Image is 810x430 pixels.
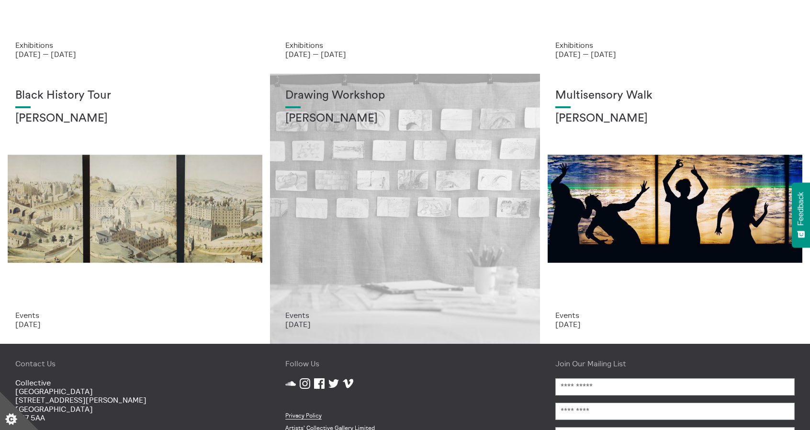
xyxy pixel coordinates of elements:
h2: [PERSON_NAME] [555,112,795,125]
h4: Contact Us [15,359,255,368]
p: [DATE] [285,320,525,328]
button: Feedback - Show survey [792,182,810,248]
h2: [PERSON_NAME] [285,112,525,125]
p: [DATE] — [DATE] [15,50,255,58]
p: [DATE] [15,320,255,328]
a: Annie Lord Drawing Workshop [PERSON_NAME] Events [DATE] [270,74,540,344]
p: Events [285,311,525,319]
h1: Multisensory Walk [555,89,795,102]
span: Feedback [797,192,805,226]
p: Collective [GEOGRAPHIC_DATA] [STREET_ADDRESS][PERSON_NAME] [GEOGRAPHIC_DATA] EH7 5AA [15,378,255,422]
p: Exhibitions [15,41,255,49]
p: [DATE] [555,320,795,328]
p: Events [15,311,255,319]
a: Privacy Policy [285,412,322,419]
h2: [PERSON_NAME] [15,112,255,125]
a: Museum Art Walk Multisensory Walk [PERSON_NAME] Events [DATE] [540,74,810,344]
p: [DATE] — [DATE] [555,50,795,58]
p: Events [555,311,795,319]
h1: Drawing Workshop [285,89,525,102]
h4: Follow Us [285,359,525,368]
h4: Join Our Mailing List [555,359,795,368]
p: Exhibitions [555,41,795,49]
p: Exhibitions [285,41,525,49]
p: [DATE] — [DATE] [285,50,525,58]
h1: Black History Tour [15,89,255,102]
